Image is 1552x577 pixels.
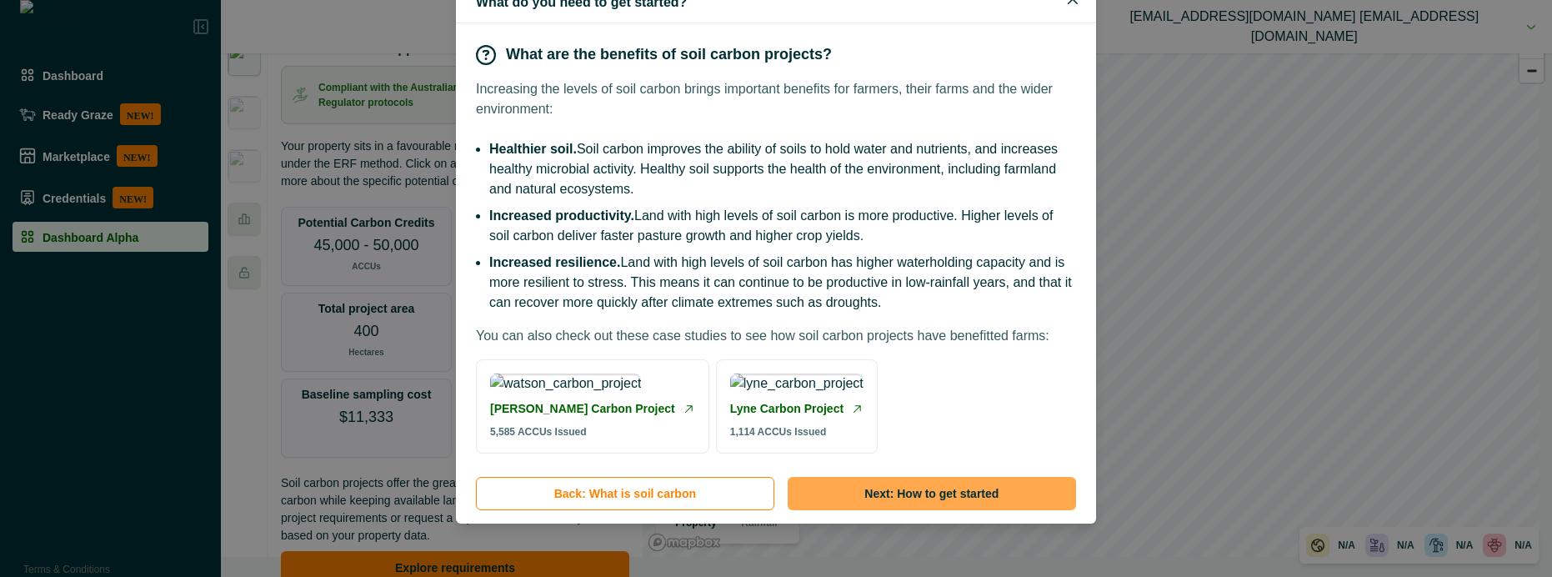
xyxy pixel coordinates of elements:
[730,374,864,394] img: lyne_carbon_project
[490,374,641,394] img: watson_carbon_project
[506,43,832,66] h3: What are the benefits of soil carbon projects?
[490,400,675,418] a: View certification credentials on Document Hub
[476,326,1049,346] p: You can also check out these case studies to see how soil carbon projects have benefitted farms:
[489,208,634,223] strong: Increased productivity.
[730,424,827,439] p: 1,114 ACCUs Issued
[490,424,587,439] p: 5,585 ACCUs Issued
[489,142,577,156] strong: Healthier soil.
[489,206,1076,246] li: Land with high levels of soil carbon is more productive. Higher levels of soil carbon deliver fas...
[489,255,620,269] strong: Increased resilience.
[476,79,1076,119] p: Increasing the levels of soil carbon brings important benefits for farmers, their farms and the w...
[489,253,1076,313] li: Land with high levels of soil carbon has higher waterholding capacity and is more resilient to st...
[788,477,1076,510] button: Next: How to get started
[489,139,1076,199] li: Soil carbon improves the ability of soils to hold water and nutrients, and increases healthy micr...
[730,400,844,418] a: View certification credentials on Document Hub
[476,477,774,510] button: Back: What is soil carbon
